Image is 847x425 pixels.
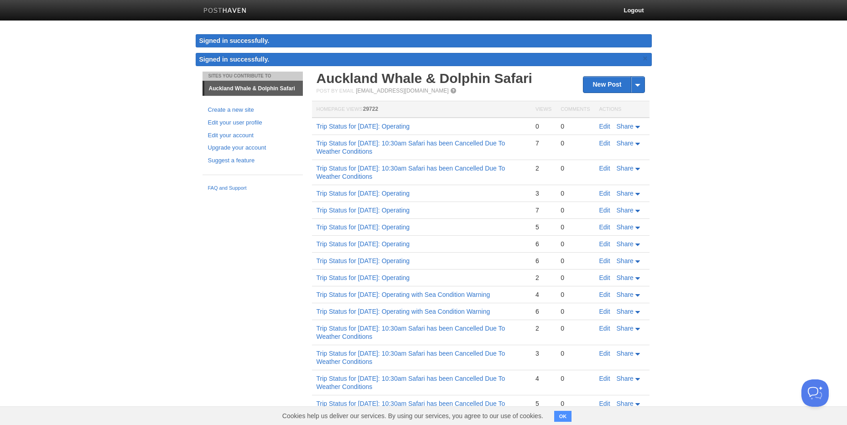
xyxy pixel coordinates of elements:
[599,350,610,357] a: Edit
[561,349,590,358] div: 0
[535,324,551,332] div: 2
[208,143,297,153] a: Upgrade your account
[535,189,551,197] div: 3
[617,165,634,172] span: Share
[208,184,297,192] a: FAQ and Support
[535,139,551,147] div: 7
[317,257,410,264] a: Trip Status for [DATE]: Operating
[356,88,448,94] a: [EMAIL_ADDRESS][DOMAIN_NAME]
[556,101,594,118] th: Comments
[561,399,590,408] div: 0
[599,400,610,407] a: Edit
[561,240,590,248] div: 0
[599,123,610,130] a: Edit
[617,350,634,357] span: Share
[317,240,410,248] a: Trip Status for [DATE]: Operating
[617,207,634,214] span: Share
[599,257,610,264] a: Edit
[599,190,610,197] a: Edit
[801,379,829,407] iframe: Help Scout Beacon - Open
[535,374,551,383] div: 4
[535,240,551,248] div: 6
[617,400,634,407] span: Share
[535,164,551,172] div: 2
[583,77,644,93] a: New Post
[617,375,634,382] span: Share
[199,56,270,63] span: Signed in successfully.
[531,101,556,118] th: Views
[617,123,634,130] span: Share
[317,375,505,390] a: Trip Status for [DATE]: 10:30am Safari has been Cancelled Due To Weather Conditions
[317,350,505,365] a: Trip Status for [DATE]: 10:30am Safari has been Cancelled Due To Weather Conditions
[535,257,551,265] div: 6
[599,223,610,231] a: Edit
[599,325,610,332] a: Edit
[617,257,634,264] span: Share
[535,206,551,214] div: 7
[203,8,247,15] img: Posthaven-bar
[208,156,297,166] a: Suggest a feature
[599,308,610,315] a: Edit
[554,411,572,422] button: OK
[535,307,551,316] div: 6
[535,290,551,299] div: 4
[595,101,650,118] th: Actions
[317,274,410,281] a: Trip Status for [DATE]: Operating
[208,131,297,140] a: Edit your account
[203,72,303,81] li: Sites You Contribute To
[599,375,610,382] a: Edit
[617,308,634,315] span: Share
[535,274,551,282] div: 2
[317,88,354,93] span: Post by Email
[561,206,590,214] div: 0
[561,122,590,130] div: 0
[561,307,590,316] div: 0
[535,399,551,408] div: 5
[535,122,551,130] div: 0
[599,140,610,147] a: Edit
[535,223,551,231] div: 5
[317,308,490,315] a: Trip Status for [DATE]: Operating with Sea Condition Warning
[561,164,590,172] div: 0
[208,118,297,128] a: Edit your user profile
[617,140,634,147] span: Share
[317,190,410,197] a: Trip Status for [DATE]: Operating
[208,105,297,115] a: Create a new site
[561,374,590,383] div: 0
[599,274,610,281] a: Edit
[561,324,590,332] div: 0
[317,223,410,231] a: Trip Status for [DATE]: Operating
[561,290,590,299] div: 0
[617,291,634,298] span: Share
[617,190,634,197] span: Share
[617,240,634,248] span: Share
[561,189,590,197] div: 0
[617,325,634,332] span: Share
[599,165,610,172] a: Edit
[561,257,590,265] div: 0
[317,71,532,86] a: Auckland Whale & Dolphin Safari
[317,165,505,180] a: Trip Status for [DATE]: 10:30am Safari has been Cancelled Due To Weather Conditions
[317,291,490,298] a: Trip Status for [DATE]: Operating with Sea Condition Warning
[204,81,303,96] a: Auckland Whale & Dolphin Safari
[561,139,590,147] div: 0
[317,400,505,415] a: Trip Status for [DATE]: 10:30am Safari has been Cancelled Due To Weather Conditions
[599,291,610,298] a: Edit
[561,274,590,282] div: 0
[599,240,610,248] a: Edit
[535,349,551,358] div: 3
[617,274,634,281] span: Share
[317,325,505,340] a: Trip Status for [DATE]: 10:30am Safari has been Cancelled Due To Weather Conditions
[196,34,652,47] div: Signed in successfully.
[599,207,610,214] a: Edit
[312,101,531,118] th: Homepage Views
[317,207,410,214] a: Trip Status for [DATE]: Operating
[273,407,552,425] span: Cookies help us deliver our services. By using our services, you agree to our use of cookies.
[641,53,650,64] a: ×
[561,223,590,231] div: 0
[363,106,378,112] span: 29722
[317,140,505,155] a: Trip Status for [DATE]: 10:30am Safari has been Cancelled Due To Weather Conditions
[317,123,410,130] a: Trip Status for [DATE]: Operating
[617,223,634,231] span: Share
